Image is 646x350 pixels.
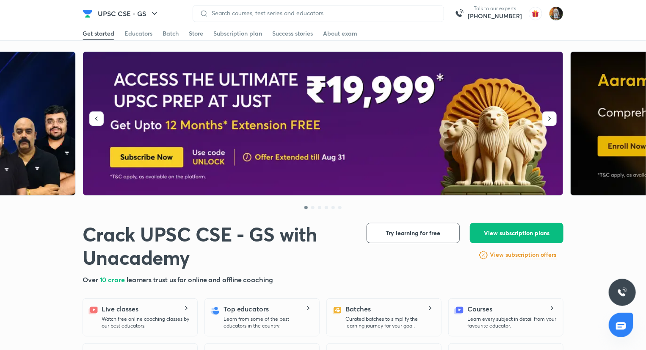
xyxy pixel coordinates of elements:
[386,229,441,237] span: Try learning for free
[470,223,563,243] button: View subscription plans
[467,316,556,329] p: Learn every subject in detail from your favourite educator.
[272,27,313,40] a: Success stories
[163,29,179,38] div: Batch
[468,5,522,12] p: Talk to our experts
[189,29,203,38] div: Store
[617,287,627,297] img: ttu
[490,250,557,260] a: View subscription offers
[163,27,179,40] a: Batch
[83,27,114,40] a: Get started
[100,275,127,284] span: 10 crore
[83,223,353,269] h1: Crack UPSC CSE - GS with Unacademy
[124,29,152,38] div: Educators
[224,316,312,329] p: Learn from some of the best educators in the country.
[323,29,357,38] div: About exam
[93,5,165,22] button: UPSC CSE - GS
[272,29,313,38] div: Success stories
[127,275,273,284] span: learners trust us for online and offline coaching
[345,304,371,314] h5: Batches
[490,250,557,259] h6: View subscription offers
[549,6,563,21] img: Prakhar Singh
[224,304,269,314] h5: Top educators
[367,223,460,243] button: Try learning for free
[83,275,100,284] span: Over
[484,229,549,237] span: View subscription plans
[213,29,262,38] div: Subscription plan
[102,304,138,314] h5: Live classes
[208,10,437,17] input: Search courses, test series and educators
[124,27,152,40] a: Educators
[83,29,114,38] div: Get started
[83,8,93,19] img: Company Logo
[529,7,542,20] img: avatar
[451,5,468,22] img: call-us
[213,27,262,40] a: Subscription plan
[468,12,522,20] a: [PHONE_NUMBER]
[323,27,357,40] a: About exam
[467,304,492,314] h5: Courses
[345,316,434,329] p: Curated batches to simplify the learning journey for your goal.
[189,27,203,40] a: Store
[102,316,190,329] p: Watch free online coaching classes by our best educators.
